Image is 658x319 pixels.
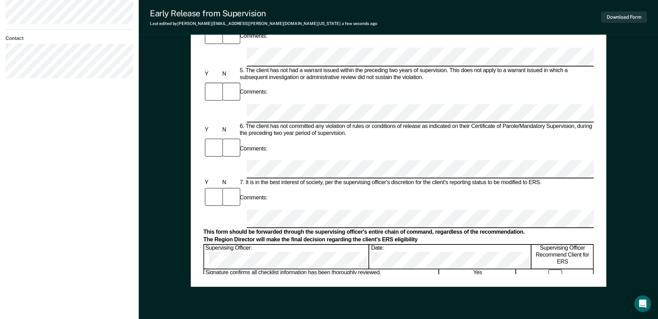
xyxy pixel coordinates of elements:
[203,70,221,77] div: Y
[150,21,377,26] div: Last edited by [PERSON_NAME][EMAIL_ADDRESS][PERSON_NAME][DOMAIN_NAME][US_STATE]
[204,245,369,269] div: Supervising Officer:
[238,123,594,137] div: 6. The client has not committed any violation of rules or conditions of release as indicated on t...
[203,179,221,186] div: Y
[634,295,651,312] div: Open Intercom Messenger
[601,11,647,23] button: Download Form
[203,236,593,243] div: The Region Director will make the final decision regarding the client's ERS eligibility
[238,179,594,186] div: 7. It is in the best interest of society, per the supervising officer's discretion for the client...
[150,8,377,18] div: Early Release from Supervision
[221,70,238,77] div: N
[238,89,269,96] div: Comments:
[6,35,133,41] dt: Contact
[238,67,594,81] div: 5. The client has not had a warrant issued within the preceding two years of supervision. This do...
[439,269,516,284] div: Yes
[532,245,593,269] div: Supervising Officer Recommend Client for ERS
[238,33,269,40] div: Comments:
[204,269,439,284] div: Signature confirms all checklist information has been thoroughly reviewed.
[238,195,269,201] div: Comments:
[370,245,531,269] div: Date:
[238,145,269,152] div: Comments:
[221,127,238,133] div: N
[203,127,221,133] div: Y
[203,229,593,235] div: This form should be forwarded through the supervising officer's entire chain of command, regardle...
[342,21,377,26] span: a few seconds ago
[221,179,238,186] div: N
